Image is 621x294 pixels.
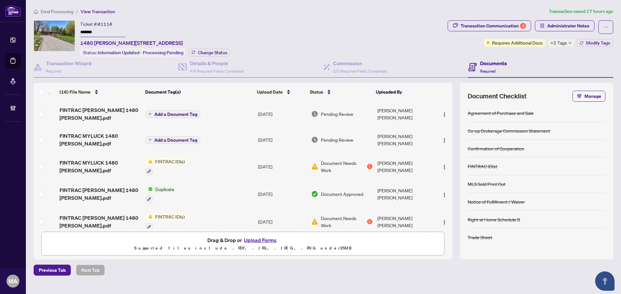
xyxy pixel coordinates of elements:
img: Logo [442,192,447,198]
img: Document Status [311,163,318,170]
img: Logo [442,112,447,117]
div: Co-op Brokerage Commission Statement [468,127,550,134]
div: 1 [367,164,372,169]
img: IMG-X12134464_1.jpg [34,21,75,51]
img: Document Status [311,190,318,198]
div: MLS Sold Print Out [468,180,506,188]
div: Transaction Communication [461,21,526,31]
button: Status IconFINTRAC ID(s) [146,158,187,175]
span: Drag & Drop orUpload FormsSupported files include .PDF, .JPG, .JPEG, .PNG under25MB [42,232,444,256]
th: Uploaded By [373,83,431,101]
span: ellipsis [604,25,608,29]
button: Open asap [595,271,615,291]
span: 1480 [PERSON_NAME][STREET_ADDRESS] [80,39,183,47]
img: Status Icon [146,213,153,220]
button: Logo [439,189,450,199]
p: Supported files include .PDF, .JPG, .JPEG, .PNG under 25 MB [46,244,440,252]
div: Ticket #: [80,20,112,28]
span: home [34,9,38,14]
td: [PERSON_NAME] [PERSON_NAME] [375,208,433,236]
th: (16) File Name [57,83,143,101]
span: MA [8,277,17,286]
span: Add a Document Tag [154,138,197,142]
li: / [76,8,78,15]
span: FINTRAC ID(s) [153,213,187,220]
button: Status IconDuplicate [146,186,177,203]
img: Status Icon [146,186,153,193]
button: Change Status [189,49,230,56]
button: Logo [439,161,450,172]
span: +2 Tags [550,39,567,46]
span: Document Approved [321,190,363,198]
span: down [568,41,572,45]
span: Requires Additional Docs [492,39,543,46]
span: Document Needs Work [321,215,366,229]
div: 4 [520,23,526,29]
span: FINTRAC ID(s) [153,158,187,165]
span: FINTRAC [PERSON_NAME] 1480 [PERSON_NAME].pdf [60,214,140,229]
th: Document Tag(s) [143,83,254,101]
article: Transaction saved 17 hours ago [549,8,613,15]
div: Trade Sheet [468,234,492,241]
span: 2/2 Required Fields Completed [333,69,387,74]
td: [PERSON_NAME] [PERSON_NAME] [375,180,433,208]
span: Change Status [198,50,227,55]
span: Status [310,88,323,96]
td: [PERSON_NAME] [PERSON_NAME] [375,153,433,180]
td: [DATE] [256,180,309,208]
button: Logo [439,109,450,119]
button: Previous Tab [34,265,71,276]
img: Logo [442,165,447,170]
h4: Details & People [190,59,244,67]
td: [DATE] [256,127,309,153]
span: Pending Review [321,110,353,117]
img: Logo [442,138,447,143]
div: Right at Home Schedule B [468,216,520,223]
h4: Transaction Wizard [46,59,92,67]
span: plus [148,138,152,141]
div: Status: [80,48,186,57]
span: plus [148,112,152,116]
span: Upload Date [257,88,283,96]
span: FINTRAC [PERSON_NAME] 1480 [PERSON_NAME].pdf [60,186,140,202]
img: Document Status [311,136,318,143]
h4: Commission [333,59,387,67]
img: Document Status [311,110,318,117]
span: FINTRAC MYLUCK 1480 [PERSON_NAME].pdf [60,132,140,147]
div: Confirmation of Cooperation [468,145,524,152]
div: FINTRAC ID(s) [468,163,497,170]
span: Information Updated - Processing Pending [98,50,183,56]
th: Upload Date [254,83,307,101]
button: Upload Forms [242,236,278,244]
button: Add a Document Tag [146,110,200,118]
span: Administrator Notes [547,21,589,31]
button: Administrator Notes [535,20,594,31]
td: [DATE] [256,101,309,127]
button: Modify Tags [577,39,613,47]
span: FINTRAC [PERSON_NAME] 1480 [PERSON_NAME].pdf [60,106,140,122]
span: View Transaction [81,9,115,15]
div: Notice of Fulfillment / Waiver [468,198,525,205]
button: Transaction Communication4 [448,20,531,31]
span: 41114 [98,21,112,27]
img: Logo [442,220,447,225]
img: Status Icon [146,158,153,165]
button: Logo [439,135,450,145]
span: Required [480,69,496,74]
button: Next Tab [76,265,105,276]
span: (16) File Name [60,88,91,96]
div: 2 [367,219,372,224]
span: 4/4 Required Fields Completed [190,69,244,74]
div: Agreement of Purchase and Sale [468,109,534,117]
td: [DATE] [256,153,309,180]
button: Manage [572,91,605,102]
button: Logo [439,217,450,227]
img: Document Status [311,218,318,225]
td: [PERSON_NAME] [PERSON_NAME] [375,127,433,153]
span: solution [540,24,545,28]
span: Modify Tags [586,41,610,45]
button: Status IconFINTRAC ID(s) [146,213,187,230]
button: Add a Document Tag [146,136,200,144]
span: Required [46,69,61,74]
